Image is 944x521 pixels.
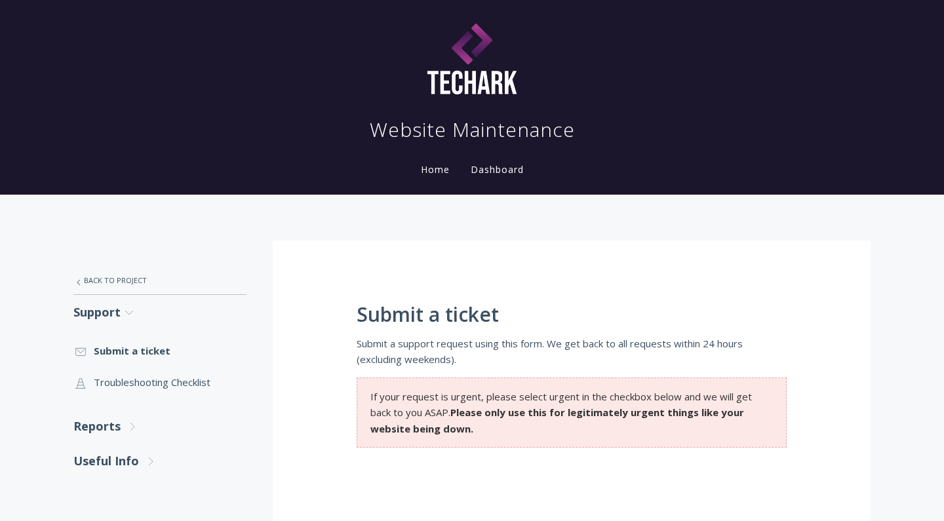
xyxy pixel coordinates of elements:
[468,163,526,176] a: Dashboard
[73,267,246,294] a: Back to Project
[357,336,787,368] p: Submit a support request using this form. We get back to all requests within 24 hours (excluding ...
[73,366,246,398] a: Troubleshooting Checklist
[370,117,575,143] h1: Website Maintenance
[370,406,744,434] strong: Please only use this for legitimately urgent things like your website being down.
[357,303,787,326] h1: Submit a ticket
[73,444,246,478] a: Useful Info
[73,409,246,444] a: Reports
[73,335,246,366] a: Submit a ticket
[73,295,246,330] a: Support
[418,163,452,176] a: Home
[357,377,787,448] section: If your request is urgent, please select urgent in the checkbox below and we will get back to you...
